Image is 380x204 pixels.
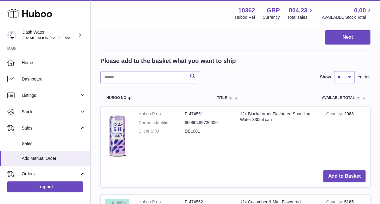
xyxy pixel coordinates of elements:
td: 2083 [322,107,370,166]
span: [EMAIL_ADDRESS][DOMAIN_NAME] [22,35,89,40]
dd: DBL001 [185,128,231,134]
div: Huboo Ref [235,15,255,20]
dd: 65060489730000 [185,120,231,126]
h2: Please add to the basket what you want to ship [100,57,236,65]
span: entries [358,74,370,80]
dt: Client SKU [138,128,185,134]
strong: Quantity [326,111,344,118]
span: 0.00 [354,6,366,15]
img: bea@dash-water.com [7,31,16,40]
span: Listings [22,93,80,98]
a: Log out [7,181,83,192]
dt: Huboo P no [138,111,185,117]
span: Add Manual Order [22,156,86,161]
span: Home [22,60,86,66]
span: Total sales [287,15,314,20]
span: 804.23 [289,6,307,15]
span: Huboo no [106,96,126,100]
a: 0.00 AVAILABLE Stock Total [322,6,373,20]
img: 12x Blackcurrant Flavoured Sparkling Water 330ml can [105,111,129,160]
span: Stock [22,109,80,115]
span: Orders [22,171,80,177]
button: Add to Basket [323,170,365,183]
strong: GBP [267,6,280,15]
div: Dash Water [22,29,77,41]
strong: 10362 [238,6,255,15]
span: AVAILABLE Stock Total [322,15,373,20]
span: Sales [22,141,86,146]
a: 804.23 Total sales [287,6,314,20]
td: 12x Blackcurrant Flavoured Sparkling Water 330ml can [235,107,322,166]
dd: P-474561 [185,111,231,117]
span: AVAILABLE Total [322,96,355,100]
button: Next [325,30,370,44]
span: Dashboard [22,76,86,82]
span: Sales [22,125,80,131]
dt: Current identifier [138,120,185,126]
label: Show [320,74,331,80]
div: Currency [263,15,280,20]
span: Title [217,96,227,100]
